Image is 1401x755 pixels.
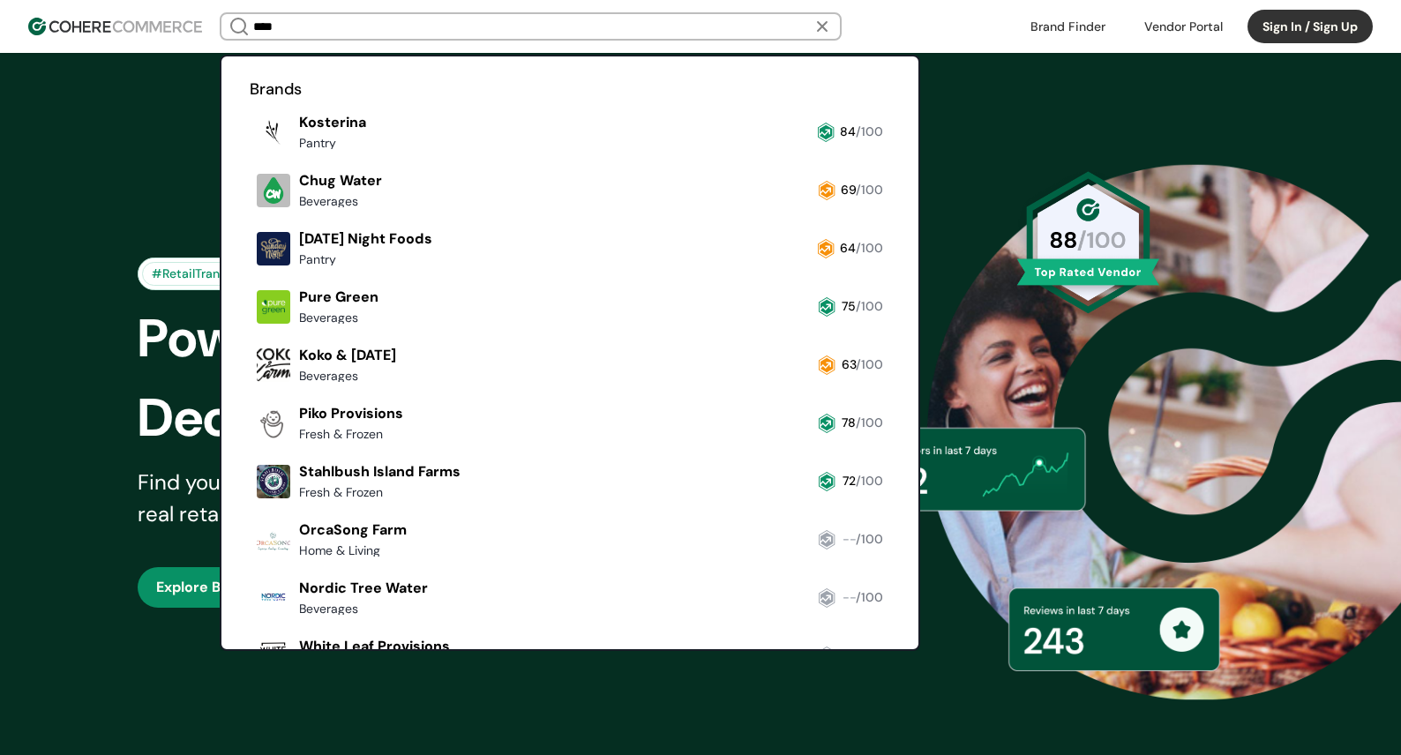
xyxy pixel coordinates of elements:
span: -- [843,589,856,605]
div: #RetailTransparency [142,262,283,286]
span: 63 [842,356,856,372]
span: /100 [856,182,883,198]
span: 69 [841,182,856,198]
span: /100 [856,415,883,430]
span: 72 [843,473,856,489]
button: Sign In / Sign Up [1247,10,1373,43]
span: /100 [856,589,883,605]
span: 84 [840,123,856,139]
span: /100 [856,473,883,489]
div: Power Smarter Retail [138,299,730,378]
span: /100 [856,240,883,256]
span: 78 [842,415,856,430]
span: 64 [840,240,856,256]
span: /100 [856,298,883,314]
span: /100 [856,647,883,663]
span: /100 [856,531,883,547]
img: Cohere Logo [28,18,202,35]
span: -- [843,647,856,663]
h2: Brands [250,78,890,101]
span: /100 [856,356,883,372]
div: Find your next best-seller with confidence, powered by real retail buyer insights and AI-driven b... [138,467,700,530]
span: 75 [842,298,856,314]
span: /100 [856,123,883,139]
div: Decisions-Instantly [138,378,730,458]
button: Explore Brands [138,567,279,608]
span: -- [843,531,856,547]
